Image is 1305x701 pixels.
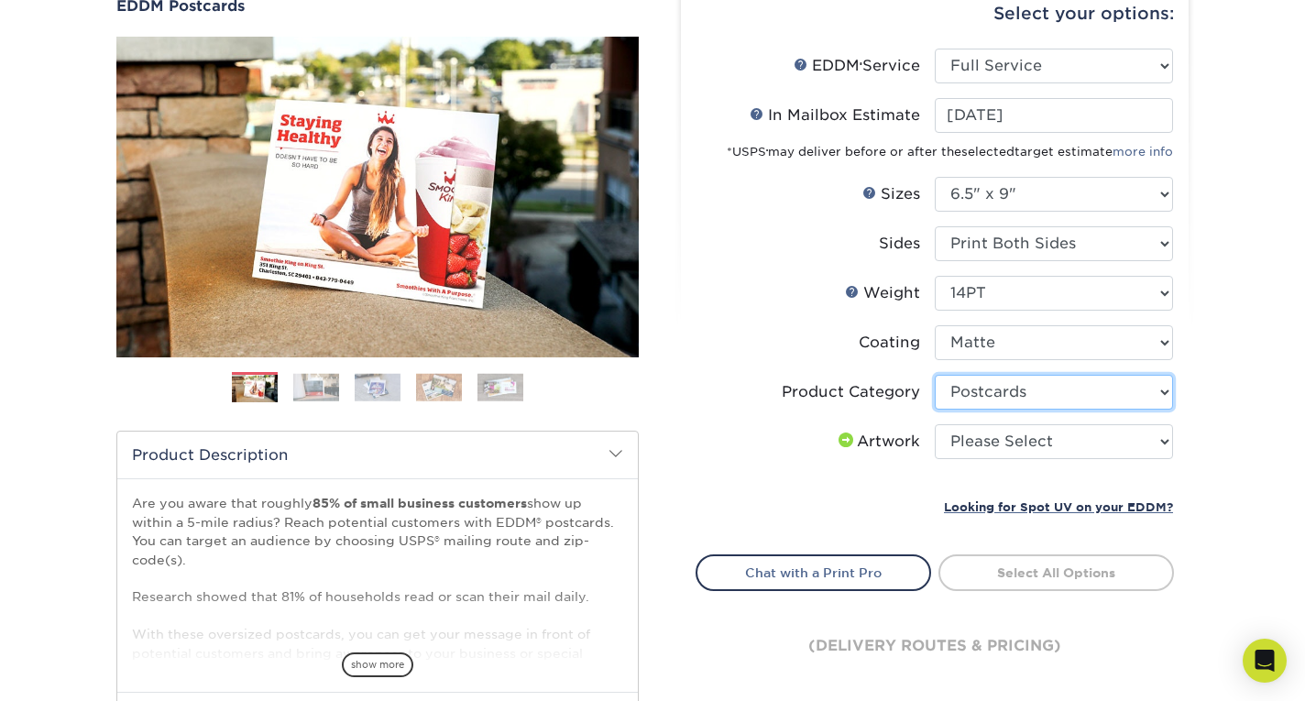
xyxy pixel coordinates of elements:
[835,431,920,453] div: Artwork
[116,16,639,378] img: EDDM Postcards 01
[750,104,920,126] div: In Mailbox Estimate
[696,554,931,591] a: Chat with a Print Pro
[944,500,1173,514] small: Looking for Spot UV on your EDDM?
[860,61,862,69] sup: ®
[935,98,1173,133] input: Select Date
[944,498,1173,515] a: Looking for Spot UV on your EDDM?
[232,373,278,405] img: EDDM 01
[342,652,413,677] span: show more
[1113,145,1173,159] a: more info
[879,233,920,255] div: Sides
[5,645,156,695] iframe: Google Customer Reviews
[961,145,1014,159] span: selected
[696,591,1174,701] div: (delivery routes & pricing)
[293,373,339,401] img: EDDM 02
[117,432,638,478] h2: Product Description
[355,373,400,401] img: EDDM 03
[938,554,1174,591] a: Select All Options
[313,496,527,510] strong: 85% of small business customers
[845,282,920,304] div: Weight
[794,55,920,77] div: EDDM Service
[727,145,1173,159] small: *USPS may deliver before or after the target estimate
[782,381,920,403] div: Product Category
[416,373,462,401] img: EDDM 04
[766,148,768,154] sup: ®
[859,332,920,354] div: Coating
[862,183,920,205] div: Sizes
[477,373,523,401] img: EDDM 05
[1243,639,1287,683] div: Open Intercom Messenger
